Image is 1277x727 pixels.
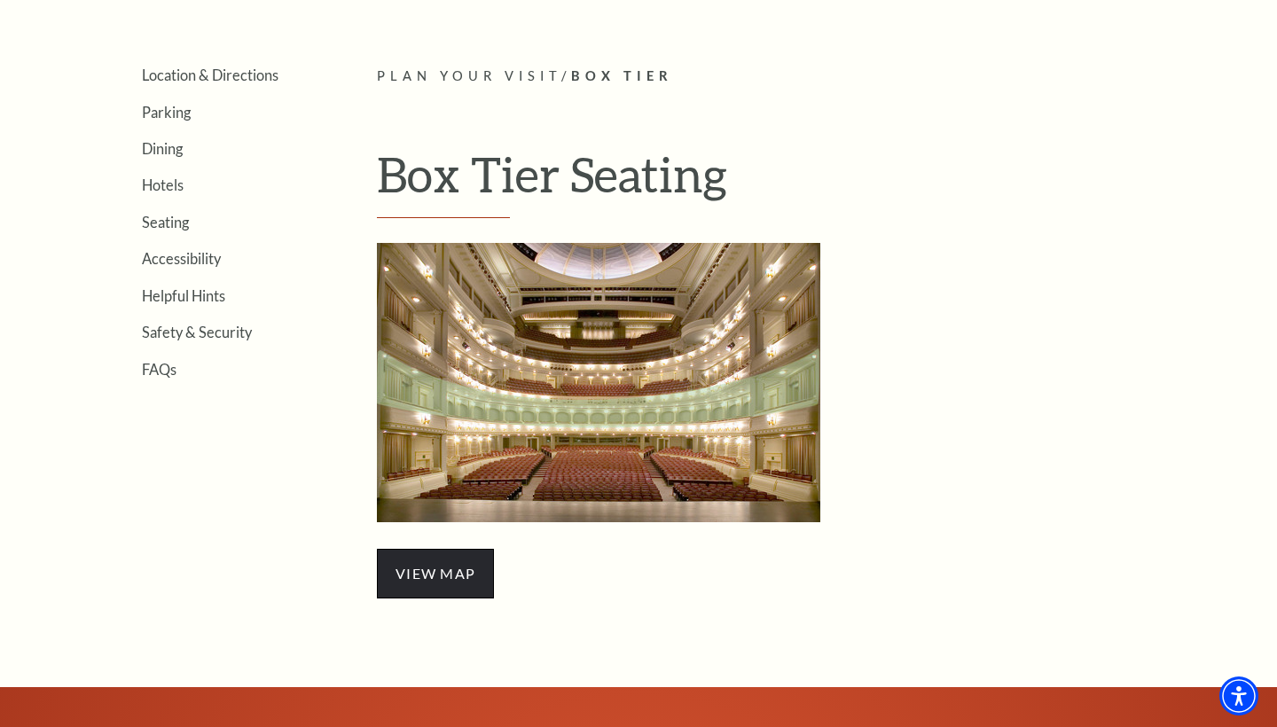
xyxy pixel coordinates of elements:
img: Box Tier Seating [377,243,820,522]
span: view map [377,549,494,598]
a: Box Tier Seating - open in a new tab [377,370,820,390]
a: Hotels [142,176,184,193]
div: Accessibility Menu [1219,676,1258,715]
h1: Box Tier Seating [377,145,1188,218]
a: Location & Directions [142,66,278,83]
a: view map - open in a new tab [377,562,494,582]
a: Dining [142,140,183,157]
span: Plan Your Visit [377,68,561,83]
a: Seating [142,214,189,231]
a: Accessibility [142,250,221,267]
p: / [377,66,1188,88]
a: Safety & Security [142,324,252,340]
a: Helpful Hints [142,287,225,304]
span: Box Tier [571,68,673,83]
a: Parking [142,104,191,121]
a: FAQs [142,361,176,378]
